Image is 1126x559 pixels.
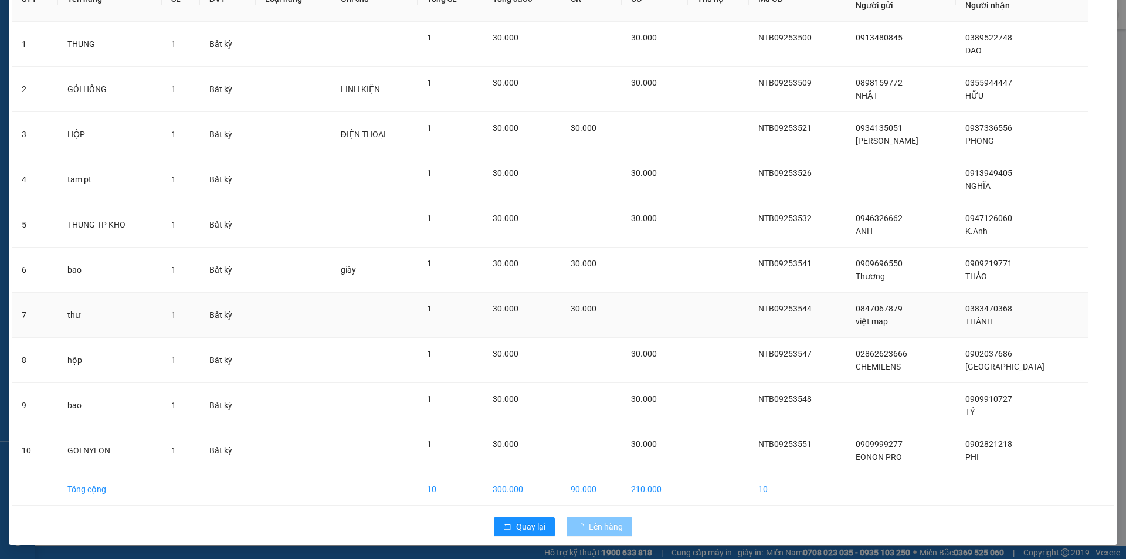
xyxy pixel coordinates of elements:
td: GOI NYLON [58,428,162,473]
span: 0913480845 [856,33,903,42]
span: 30.000 [493,214,518,223]
span: rollback [503,523,511,532]
span: LINH KIỆN [341,84,380,94]
td: 3 [12,112,58,157]
span: NTB09253532 [758,214,812,223]
span: 0934135051 [856,123,903,133]
span: Thương [856,272,885,281]
td: 10 [418,473,483,506]
span: PHONG [965,136,994,145]
span: 1 [427,168,432,178]
span: 30.000 [631,439,657,449]
span: 0946326662 [856,214,903,223]
span: 1 [171,220,176,229]
span: 1 [171,265,176,275]
span: TÝ [965,407,975,416]
td: Tổng cộng [58,473,162,506]
td: 9 [12,383,58,428]
span: 1 [427,439,432,449]
span: NTB09253544 [758,304,812,313]
span: NGHĨA [965,181,991,191]
span: [PERSON_NAME] [856,136,918,145]
span: THÀNH [965,317,993,326]
td: Bất kỳ [200,428,256,473]
span: 0909219771 [965,259,1012,268]
td: bao [58,248,162,293]
td: 5 [12,202,58,248]
span: 0947126060 [965,214,1012,223]
span: 1 [171,401,176,410]
span: NTB09253500 [758,33,812,42]
td: bao [58,383,162,428]
td: 300.000 [483,473,562,506]
span: 1 [171,84,176,94]
span: [GEOGRAPHIC_DATA] [965,362,1044,371]
td: 8 [12,338,58,383]
td: Bất kỳ [200,22,256,67]
span: 0389522748 [965,33,1012,42]
span: 30.000 [493,123,518,133]
span: 30.000 [631,349,657,358]
span: ĐIỆN THOẠI [341,130,386,139]
span: PHI [965,452,979,462]
span: 1 [427,123,432,133]
span: 1 [427,214,432,223]
span: NTB09253521 [758,123,812,133]
span: 30.000 [493,304,518,313]
span: 30.000 [493,33,518,42]
span: 30.000 [493,78,518,87]
span: 0898159772 [856,78,903,87]
td: 1 [12,22,58,67]
td: GÓI HỒNG [58,67,162,112]
td: Bất kỳ [200,248,256,293]
span: việt map [856,317,888,326]
span: NTB09253547 [758,349,812,358]
span: 02862623666 [856,349,907,358]
span: 0913949405 [965,168,1012,178]
span: 1 [427,349,432,358]
span: Lên hàng [589,520,623,533]
span: 30.000 [493,439,518,449]
span: 0937336556 [965,123,1012,133]
span: 1 [427,259,432,268]
span: giày [341,265,356,275]
span: Người gửi [856,1,893,10]
td: 4 [12,157,58,202]
span: Người nhận [965,1,1010,10]
span: HỮU [965,91,983,100]
td: 2 [12,67,58,112]
span: NTB09253526 [758,168,812,178]
td: 90.000 [561,473,622,506]
span: 30.000 [631,78,657,87]
td: 210.000 [622,473,688,506]
span: 1 [171,175,176,184]
span: 0909999277 [856,439,903,449]
span: 30.000 [631,214,657,223]
span: EONON PRO [856,452,902,462]
span: 30.000 [493,394,518,404]
span: 0909910727 [965,394,1012,404]
span: NHẬT [856,91,878,100]
span: 0909696550 [856,259,903,268]
span: NTB09253551 [758,439,812,449]
span: 30.000 [571,123,596,133]
span: 30.000 [493,259,518,268]
td: 7 [12,293,58,338]
td: THUNG TP KHO [58,202,162,248]
td: Bất kỳ [200,338,256,383]
span: Quay lại [516,520,545,533]
span: K.Anh [965,226,988,236]
span: CHEMILENS [856,362,901,371]
span: NTB09253541 [758,259,812,268]
span: 1 [171,310,176,320]
span: NTB09253509 [758,78,812,87]
span: 30.000 [493,168,518,178]
span: 1 [171,446,176,455]
span: NTB09253548 [758,394,812,404]
span: 0902821218 [965,439,1012,449]
span: 1 [427,33,432,42]
span: 30.000 [631,33,657,42]
span: DAO [965,46,982,55]
span: 30.000 [493,349,518,358]
td: 10 [749,473,846,506]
